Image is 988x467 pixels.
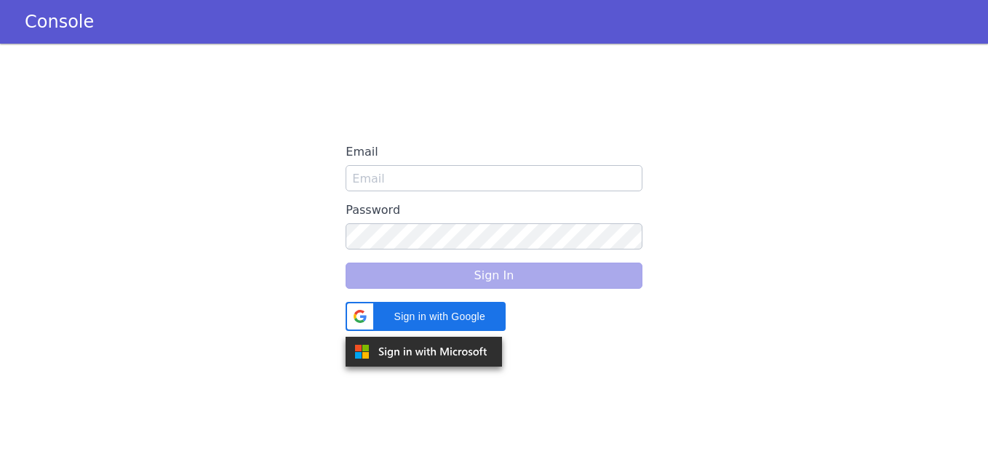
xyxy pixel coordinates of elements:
label: Password [346,197,642,223]
a: Console [7,12,111,32]
div: Sign in with Google [346,302,506,331]
input: Email [346,165,642,191]
span: Sign in with Google [382,309,497,324]
img: azure.svg [346,337,502,367]
label: Email [346,139,642,165]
